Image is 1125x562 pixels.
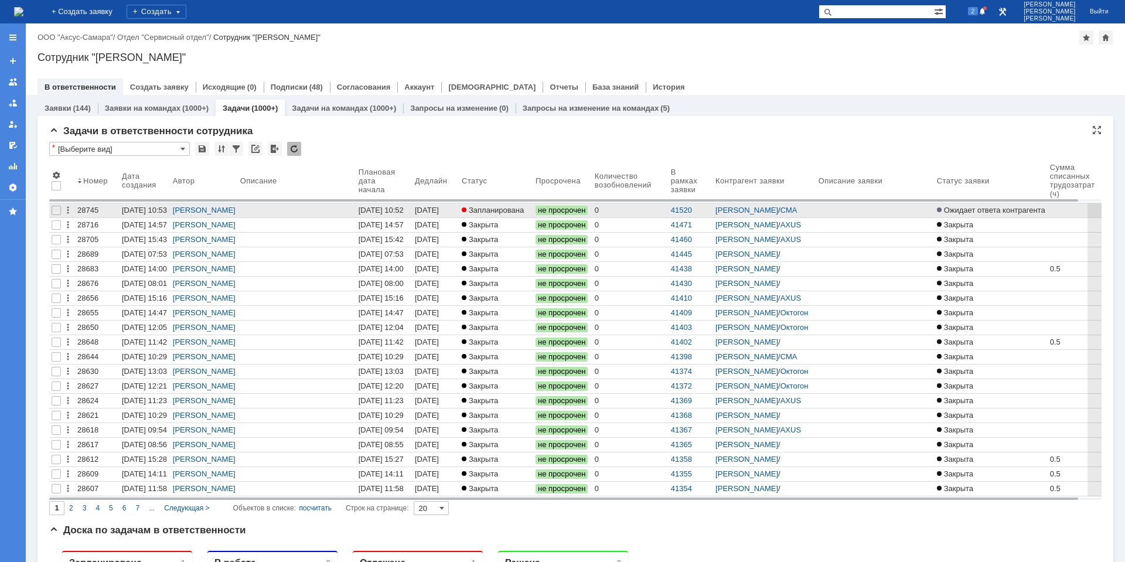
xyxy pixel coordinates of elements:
span: не просрочен [536,352,588,362]
a: История [653,83,684,91]
div: 0 [595,323,666,332]
a: [DATE] 10:53 [120,203,171,217]
span: Закрыта [937,279,973,288]
a: 0 [592,233,669,247]
div: [DATE] 08:00 [415,279,441,297]
div: 28648 [77,338,117,347]
span: Закрыта [462,338,498,346]
a: Запросы на изменение на командах [523,104,659,113]
a: Аккаунт [404,83,434,91]
div: Сумма списанных трудозатрат (ч) [1050,163,1104,198]
span: Закрыта [937,220,973,229]
a: [PERSON_NAME] [715,235,778,244]
a: [DATE] 07:53 [120,247,171,261]
a: [DATE] 15:16 [356,291,412,305]
div: Скопировать ссылку на список [248,142,262,156]
span: Ожидает ответа контрагента [937,206,1045,214]
a: 0 [592,335,669,349]
a: 28650 [75,321,120,335]
div: Обновлять список [287,142,301,156]
a: Закрыта [935,233,1048,247]
th: В рамках заявки [669,161,713,203]
div: [DATE] 14:00 [359,264,404,273]
div: 0.5 [1050,264,1114,274]
span: Закрыта [937,308,973,317]
a: 0 [592,350,669,364]
a: [DATE] 12:04 [412,321,459,335]
div: 0 [595,264,666,274]
a: 28683 [75,262,120,276]
div: Плановая дата начала [359,168,401,194]
a: [DATE] 15:16 [412,291,459,305]
div: [DATE] 12:04 [359,323,404,332]
a: [DATE] 14:47 [120,306,171,320]
div: Количество возобновлений [595,172,657,189]
span: Закрыта [937,352,973,361]
a: Закрыта [459,277,533,291]
div: 0 [595,352,666,362]
a: Согласования [337,83,391,91]
a: Закрыта [935,247,1048,261]
a: [PERSON_NAME] [173,338,236,346]
a: [DATE] 15:43 [120,233,171,247]
div: [DATE] 07:53 [359,250,404,258]
a: Задача: 28745 [22,55,77,64]
a: [DATE] 08:00 [356,277,412,291]
div: Дедлайн [415,176,447,185]
a: 0 [592,321,669,335]
a: Закрыта [459,291,533,305]
div: [DATE] 11:42 [359,338,404,346]
div: Сделать домашней страницей [1099,30,1113,45]
a: Закрыта [459,321,533,335]
a: Исходящие [203,83,246,91]
th: Контрагент заявки [713,161,816,203]
a: [PERSON_NAME] [173,206,236,214]
a: 28705 [75,233,120,247]
a: не просрочен [533,321,592,335]
a: Заявки на командах [4,73,22,91]
a: Создать заявку [130,83,189,91]
div: 0 [595,279,666,288]
a: Заявки в моей ответственности [4,94,22,113]
a: Задачи [223,104,250,113]
a: [PERSON_NAME] [715,220,778,229]
a: Закрыта [935,365,1048,379]
a: не просрочен [533,365,592,379]
a: Заявки [45,104,71,113]
div: Статус [462,176,487,185]
a: Закрыта [459,350,533,364]
a: 41520 [671,206,692,214]
a: [PERSON_NAME] [173,352,236,361]
a: не просрочен [533,277,592,291]
div: 0 [595,294,666,303]
a: Закрыта [459,365,533,379]
a: [DATE] 08:00 [412,277,459,291]
a: Запланирована [459,203,533,217]
div: [DATE] 10:52 [415,206,441,224]
a: [PERSON_NAME] [173,294,236,302]
a: 41460 [671,235,692,244]
span: [PERSON_NAME] [1024,8,1076,15]
a: [DATE] 10:52 [356,203,412,217]
th: Дата создания [120,161,171,203]
a: AXUS [780,220,801,229]
div: 0 [595,235,666,244]
a: 41403 [671,323,692,332]
a: [DATE] 13:03 [356,365,412,379]
a: [PERSON_NAME] [715,308,778,317]
a: Закрыта [459,233,533,247]
div: [DATE] 15:16 [122,294,167,302]
a: В ответственности [45,83,116,91]
a: 28630 [75,365,120,379]
div: Экспорт списка [268,142,282,156]
a: не просрочен [533,262,592,276]
div: 28705 [77,235,117,244]
div: [DATE] 12:04 [415,323,441,341]
div: 0.5 [1050,338,1114,347]
a: 0.5 [1048,335,1116,349]
a: не просрочен [533,335,592,349]
a: [PERSON_NAME] [173,220,236,229]
a: [PERSON_NAME] [173,367,236,376]
a: 0 [592,218,669,232]
div: [DATE] 10:29 [415,352,441,370]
